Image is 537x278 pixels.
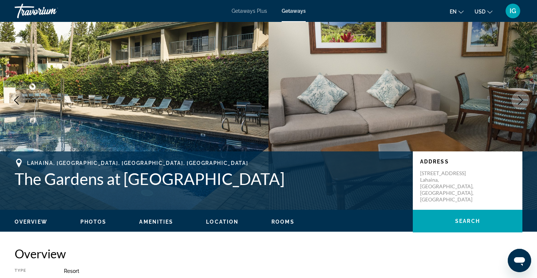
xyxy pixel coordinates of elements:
[64,268,522,274] div: Resort
[15,1,88,20] a: Travorium
[15,268,46,274] div: Type
[7,91,26,109] button: Previous image
[511,91,530,109] button: Next image
[80,219,107,225] button: Photos
[455,218,480,224] span: Search
[420,159,515,165] p: Address
[15,169,405,188] h1: The Gardens at [GEOGRAPHIC_DATA]
[450,9,457,15] span: en
[139,219,173,225] button: Amenities
[475,9,485,15] span: USD
[420,170,479,203] p: [STREET_ADDRESS] Lahaina, [GEOGRAPHIC_DATA], [GEOGRAPHIC_DATA], [GEOGRAPHIC_DATA]
[503,3,522,19] button: User Menu
[271,219,294,225] button: Rooms
[413,210,522,232] button: Search
[282,8,306,14] a: Getaways
[232,8,267,14] a: Getaways Plus
[27,160,248,166] span: Lahaina, [GEOGRAPHIC_DATA], [GEOGRAPHIC_DATA], [GEOGRAPHIC_DATA]
[450,6,464,17] button: Change language
[508,249,531,272] iframe: Button to launch messaging window
[510,7,516,15] span: IG
[475,6,492,17] button: Change currency
[206,219,239,225] button: Location
[15,246,522,261] h2: Overview
[15,219,47,225] button: Overview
